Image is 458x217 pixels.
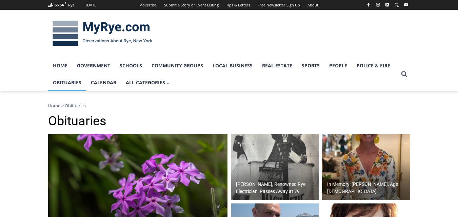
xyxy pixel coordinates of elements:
a: Obituaries [48,74,86,91]
span: Obituaries [65,103,86,109]
span: All Categories [126,79,170,86]
span: F [65,1,66,5]
a: People [324,57,352,74]
a: All Categories [121,74,175,91]
span: > [61,103,64,109]
h1: Obituaries [48,113,410,129]
nav: Breadcrumbs [48,102,410,109]
div: Rye [68,2,75,8]
a: Schools [115,57,147,74]
a: Community Groups [147,57,208,74]
img: Obituary - Greg MacKenzie [231,134,319,200]
a: YouTube [402,1,410,9]
a: Calendar [86,74,121,91]
h2: [PERSON_NAME], Renowned Rye Electrician, Passes Away at 79 [236,181,317,195]
a: Facebook [364,1,373,9]
a: Sports [297,57,324,74]
nav: Primary Navigation [48,57,398,91]
a: In Memory: [PERSON_NAME], Age [DEMOGRAPHIC_DATA] [322,134,410,200]
a: Real Estate [257,57,297,74]
a: Instagram [374,1,382,9]
a: Local Business [208,57,257,74]
a: Police & Fire [352,57,395,74]
button: View Search Form [398,68,410,80]
a: Home [48,57,72,74]
a: [PERSON_NAME], Renowned Rye Electrician, Passes Away at 79 [231,134,319,200]
a: Home [48,103,60,109]
div: [DATE] [86,2,98,8]
a: Linkedin [383,1,391,9]
span: 66.54 [55,2,64,7]
img: MyRye.com [48,16,157,51]
h2: In Memory: [PERSON_NAME], Age [DEMOGRAPHIC_DATA] [327,181,409,195]
a: Government [72,57,115,74]
a: X [393,1,401,9]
